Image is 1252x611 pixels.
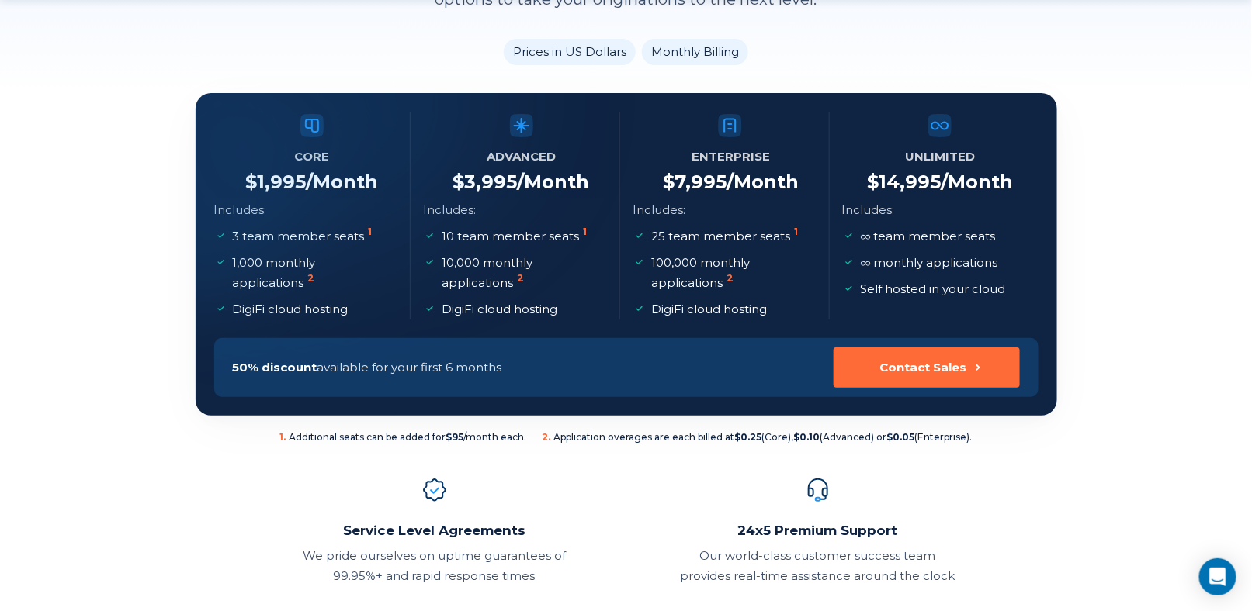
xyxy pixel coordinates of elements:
[308,272,315,284] sup: 2
[487,146,556,167] h5: Advanced
[453,171,590,194] h4: $ 3,995
[583,226,587,237] sup: 1
[861,279,1006,299] p: Self hosted in your cloud
[233,253,395,293] p: 1,000 monthly applications
[794,431,820,443] b: $0.10
[442,226,590,247] p: 10 team member seats
[651,226,801,247] p: 25 team member seats
[297,521,572,540] h2: Service Level Agreements
[692,146,770,167] h5: Enterprise
[297,546,572,586] p: We pride ourselves on uptime guarantees of 99.95%+ and rapid response times
[442,299,557,319] p: DigiFi cloud hosting
[905,146,975,167] h5: Unlimited
[681,546,955,586] p: Our world-class customer success team provides real-time assistance around the clock
[727,272,734,284] sup: 2
[369,226,373,237] sup: 1
[681,521,955,540] h2: 24x5 Premium Support
[651,299,767,319] p: DigiFi cloud hosting
[663,171,799,194] h4: $ 7,995
[735,431,762,443] b: $0.25
[504,39,636,65] li: Prices in US Dollars
[517,272,524,284] sup: 2
[280,431,527,444] span: Additional seats can be added for /month each.
[861,226,996,247] p: team member seats
[442,253,604,293] p: 10,000 monthly applications
[941,171,1013,193] span: /Month
[727,171,799,193] span: /Month
[880,360,967,375] div: Contact Sales
[233,360,317,375] span: 50% discount
[867,171,1013,194] h4: $ 14,995
[633,200,685,220] p: Includes:
[446,431,464,443] b: $95
[233,299,349,319] p: DigiFi cloud hosting
[887,431,915,443] b: $0.05
[861,253,998,273] p: monthly applications
[518,171,590,193] span: /Month
[834,347,1020,388] button: Contact Sales
[543,431,973,444] span: Application overages are each billed at (Core), (Advanced) or (Enterprise).
[1199,558,1236,595] div: Open Intercom Messenger
[651,253,813,293] p: 100,000 monthly applications
[233,357,502,378] p: available for your first 6 months
[794,226,798,237] sup: 1
[543,431,551,443] sup: 2 .
[842,200,895,220] p: Includes:
[280,431,286,443] sup: 1 .
[642,39,748,65] li: Monthly Billing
